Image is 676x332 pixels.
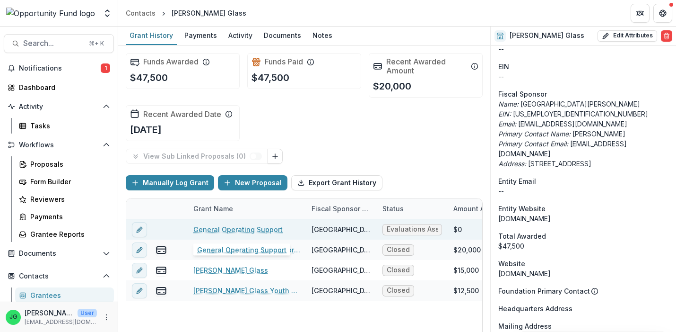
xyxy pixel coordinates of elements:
[15,287,114,303] a: Grantees
[498,269,551,278] a: [DOMAIN_NAME]
[126,175,214,190] button: Manually Log Grant
[498,241,668,251] div: $47,500
[132,263,147,278] button: edit
[78,309,97,317] p: User
[30,212,106,222] div: Payments
[498,100,519,108] i: Name:
[265,57,303,66] h2: Funds Paid
[4,269,114,284] button: Open Contacts
[498,99,668,109] p: [GEOGRAPHIC_DATA][PERSON_NAME]
[225,27,256,45] a: Activity
[498,286,590,296] p: Foundation Primary Contact
[498,259,525,269] span: Website
[130,123,162,137] p: [DATE]
[309,27,336,45] a: Notes
[498,159,668,169] p: [STREET_ADDRESS]
[498,160,526,168] i: Address:
[188,198,306,219] div: Grant Name
[498,44,668,54] p: --
[23,39,83,48] span: Search...
[312,286,371,296] div: [GEOGRAPHIC_DATA][PERSON_NAME]
[260,27,305,45] a: Documents
[309,28,336,42] div: Notes
[19,103,99,111] span: Activity
[498,89,547,99] span: Fiscal Sponsor
[19,141,99,149] span: Workflows
[25,308,74,318] p: [PERSON_NAME]
[15,226,114,242] a: Grantee Reports
[498,129,668,139] p: [PERSON_NAME]
[598,30,657,42] button: Edit Attributes
[19,272,99,280] span: Contacts
[268,149,283,164] button: Link Grants
[498,119,668,129] p: [EMAIL_ADDRESS][DOMAIN_NAME]
[4,61,114,76] button: Notifications1
[156,244,167,256] button: view-payments
[653,4,672,23] button: Get Help
[260,28,305,42] div: Documents
[453,286,479,296] div: $12,500
[251,71,289,85] p: $47,500
[498,231,546,241] span: Total Awarded
[448,198,519,219] div: Amount Awarded
[30,177,106,187] div: Form Builder
[15,118,114,134] a: Tasks
[373,79,411,93] p: $20,000
[30,159,106,169] div: Proposals
[306,198,377,219] div: Fiscal Sponsor Name
[122,6,159,20] a: Contacts
[387,246,410,254] span: Closed
[387,225,438,233] span: Evaluations Assigned / Panelist Review
[172,8,246,18] div: [PERSON_NAME] Glass
[101,312,112,323] button: More
[181,27,221,45] a: Payments
[132,222,147,237] button: edit
[30,290,106,300] div: Grantees
[498,304,572,314] span: Headquarters Address
[631,4,650,23] button: Partners
[312,265,371,275] div: [GEOGRAPHIC_DATA][PERSON_NAME]
[498,120,516,128] i: Email:
[377,198,448,219] div: Status
[19,250,99,258] span: Documents
[498,109,668,119] p: [US_EMPLOYER_IDENTIFICATION_NUMBER]
[4,80,114,95] a: Dashboard
[156,265,167,276] button: view-payments
[193,265,268,275] a: [PERSON_NAME] Glass
[448,204,515,214] div: Amount Awarded
[498,72,668,81] div: --
[15,174,114,189] a: Form Builder
[188,204,239,214] div: Grant Name
[453,224,462,234] div: $0
[312,224,371,234] div: [GEOGRAPHIC_DATA][PERSON_NAME]
[143,153,250,161] p: View Sub Linked Proposals ( 0 )
[15,191,114,207] a: Reviewers
[25,318,97,326] p: [EMAIL_ADDRESS][DOMAIN_NAME]
[132,283,147,298] button: edit
[498,214,668,224] div: [DOMAIN_NAME]
[143,110,221,119] h2: Recent Awarded Date
[453,265,479,275] div: $15,000
[6,8,95,19] img: Opportunity Fund logo
[30,121,106,131] div: Tasks
[126,27,177,45] a: Grant History
[181,28,221,42] div: Payments
[126,28,177,42] div: Grant History
[218,175,287,190] button: New Proposal
[498,110,511,118] i: EIN:
[30,194,106,204] div: Reviewers
[126,149,268,164] button: View Sub Linked Proposals (0)
[15,156,114,172] a: Proposals
[453,245,481,255] div: $20,000
[4,246,114,261] button: Open Documents
[4,137,114,153] button: Open Workflows
[4,99,114,114] button: Open Activity
[122,6,250,20] nav: breadcrumb
[30,229,106,239] div: Grantee Reports
[387,287,410,295] span: Closed
[4,34,114,53] button: Search...
[193,224,283,234] a: General Operating Support
[498,186,668,196] div: --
